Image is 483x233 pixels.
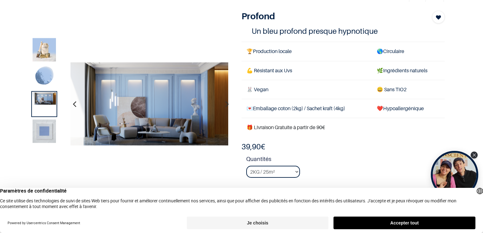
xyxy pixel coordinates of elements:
button: Add to wishlist [432,11,445,23]
td: Production locale [241,42,372,61]
span: 💪 Résistant aux Uvs [247,67,292,74]
span: Add to wishlist [436,14,441,21]
img: Product image [33,93,56,105]
div: Tolstoy bubble widget [431,151,478,198]
img: Product image [33,120,56,143]
td: Emballage coton (2kg) / Sachet kraft (4kg) [241,99,372,118]
b: € [241,142,265,151]
span: 39,90 [241,142,261,151]
span: 😄 S [377,86,387,93]
strong: Quantités [246,155,445,166]
h1: Profond [241,11,414,21]
div: Open Tolstoy [431,151,478,198]
button: Open chat widget [5,5,24,24]
td: ans TiO2 [372,80,444,99]
span: 🌎 [377,48,383,54]
td: Circulaire [372,42,444,61]
div: Open Tolstoy widget [431,151,478,198]
img: Product image [70,62,228,146]
span: 🐰 Vegan [247,86,268,93]
h4: Un bleu profond presque hypnotique [252,26,434,36]
img: Product image [33,38,56,62]
font: 🎁 Livraison Gratuite à partir de 90€ [247,124,325,130]
span: 🌿 [377,67,383,74]
span: 💌 [247,105,253,111]
span: 🏆 [247,48,253,54]
img: Product image [33,65,56,89]
td: Ingrédients naturels [372,61,444,80]
div: Close Tolstoy widget [471,152,478,158]
td: ❤️Hypoallergénique [372,99,444,118]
